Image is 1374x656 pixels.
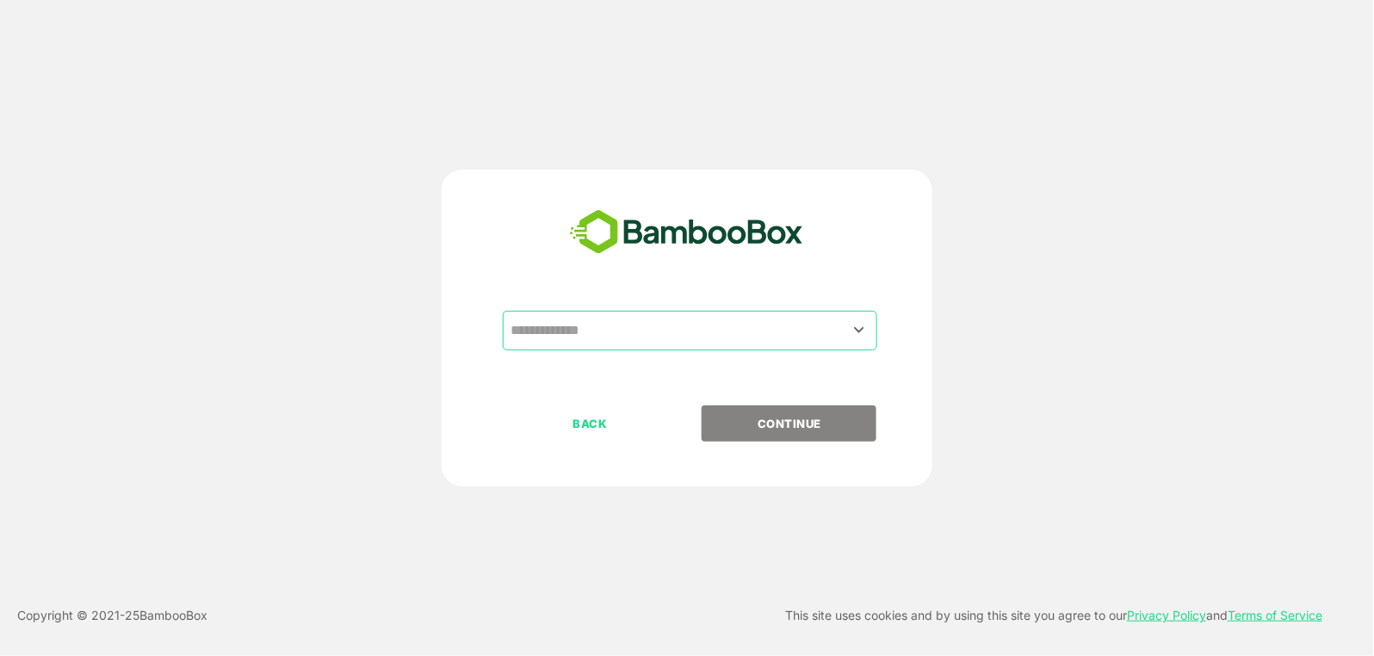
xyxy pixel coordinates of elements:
button: BACK [503,405,678,442]
a: Terms of Service [1228,608,1322,622]
button: CONTINUE [702,405,876,442]
button: Open [848,319,871,342]
a: Privacy Policy [1127,608,1206,622]
p: Copyright © 2021- 25 BambooBox [17,605,207,626]
img: bamboobox [560,204,813,261]
p: BACK [504,414,677,433]
p: CONTINUE [703,414,876,433]
p: This site uses cookies and by using this site you agree to our and [785,605,1322,626]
